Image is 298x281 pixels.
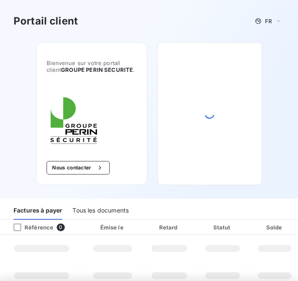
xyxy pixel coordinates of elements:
button: Nous contacter [47,161,109,175]
h3: Portail client [14,14,78,29]
div: Émise le [85,223,141,232]
img: Company logo [47,93,101,147]
div: Tous les documents [72,202,129,220]
div: Statut [198,223,248,232]
div: Factures à payer [14,202,62,220]
span: FR [265,18,272,25]
span: GROUPE PERIN SECURITE [61,66,133,73]
span: Bienvenue sur votre portail client . [47,60,137,73]
span: 0 [57,224,64,231]
div: Référence [7,224,53,231]
div: Retard [144,223,195,232]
